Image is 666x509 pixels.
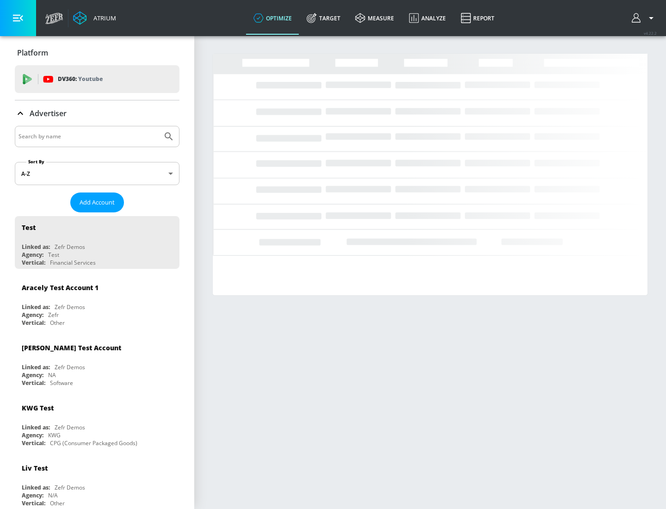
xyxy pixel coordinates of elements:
[15,336,179,389] div: [PERSON_NAME] Test AccountLinked as:Zefr DemosAgency:NAVertical:Software
[50,319,65,327] div: Other
[15,397,179,449] div: KWG TestLinked as:Zefr DemosAgency:KWGVertical:CPG (Consumer Packaged Goods)
[22,311,43,319] div: Agency:
[22,223,36,232] div: Test
[15,216,179,269] div: TestLinked as:Zefr DemosAgency:TestVertical:Financial Services
[22,403,54,412] div: KWG Test
[15,40,179,66] div: Platform
[55,423,85,431] div: Zefr Demos
[22,259,45,267] div: Vertical:
[58,74,103,84] p: DV360:
[401,1,453,35] a: Analyze
[48,491,58,499] div: N/A
[22,499,45,507] div: Vertical:
[80,197,115,208] span: Add Account
[22,303,50,311] div: Linked as:
[22,251,43,259] div: Agency:
[55,303,85,311] div: Zefr Demos
[48,371,56,379] div: NA
[348,1,401,35] a: measure
[55,363,85,371] div: Zefr Demos
[48,311,59,319] div: Zefr
[644,31,657,36] span: v 4.22.2
[73,11,116,25] a: Atrium
[30,108,67,118] p: Advertiser
[22,319,45,327] div: Vertical:
[22,379,45,387] div: Vertical:
[22,491,43,499] div: Agency:
[22,464,48,472] div: Liv Test
[48,251,59,259] div: Test
[50,499,65,507] div: Other
[15,100,179,126] div: Advertiser
[15,276,179,329] div: Aracely Test Account 1Linked as:Zefr DemosAgency:ZefrVertical:Other
[55,243,85,251] div: Zefr Demos
[48,431,61,439] div: KWG
[299,1,348,35] a: Target
[22,423,50,431] div: Linked as:
[22,371,43,379] div: Agency:
[15,65,179,93] div: DV360: Youtube
[22,439,45,447] div: Vertical:
[22,484,50,491] div: Linked as:
[90,14,116,22] div: Atrium
[22,363,50,371] div: Linked as:
[15,162,179,185] div: A-Z
[50,439,137,447] div: CPG (Consumer Packaged Goods)
[22,283,99,292] div: Aracely Test Account 1
[22,343,121,352] div: [PERSON_NAME] Test Account
[50,259,96,267] div: Financial Services
[55,484,85,491] div: Zefr Demos
[50,379,73,387] div: Software
[17,48,48,58] p: Platform
[22,431,43,439] div: Agency:
[18,130,159,143] input: Search by name
[78,74,103,84] p: Youtube
[22,243,50,251] div: Linked as:
[453,1,502,35] a: Report
[26,159,46,165] label: Sort By
[246,1,299,35] a: optimize
[70,192,124,212] button: Add Account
